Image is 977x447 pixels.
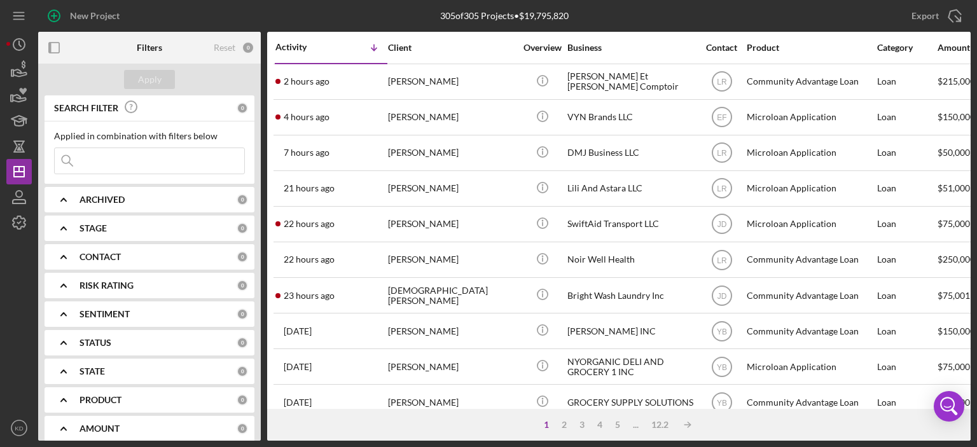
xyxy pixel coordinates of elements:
time: 2025-08-14 18:56 [284,326,312,336]
div: Community Advantage Loan [747,243,874,277]
div: New Project [70,3,120,29]
time: 2025-08-15 17:58 [284,76,329,86]
text: LR [717,78,727,86]
div: 12.2 [645,420,675,430]
div: 0 [237,308,248,320]
div: 1 [537,420,555,430]
div: Loan [877,207,936,241]
time: 2025-08-14 21:55 [284,254,335,265]
div: NYORGANIC DELI AND GROCERY 1 INC [567,350,695,383]
div: Loan [877,172,936,205]
div: Overview [518,43,566,53]
div: [PERSON_NAME] [388,350,515,383]
text: JD [717,220,726,229]
div: DMJ Business LLC [567,136,695,170]
div: [PERSON_NAME] [388,100,515,134]
div: Community Advantage Loan [747,314,874,348]
text: EF [717,113,726,122]
div: 0 [237,223,248,234]
div: 2 [555,420,573,430]
div: Microloan Application [747,136,874,170]
text: YB [716,327,726,336]
b: STAGE [80,223,107,233]
div: Apply [138,70,162,89]
b: ARCHIVED [80,195,125,205]
div: 0 [237,423,248,434]
div: [PERSON_NAME] INC [567,314,695,348]
div: Applied in combination with filters below [54,131,245,141]
div: SwiftAid Transport LLC [567,207,695,241]
div: 0 [237,280,248,291]
text: LR [717,149,727,158]
div: [PERSON_NAME] [388,136,515,170]
time: 2025-08-14 22:11 [284,219,335,229]
text: KD [15,425,23,432]
time: 2025-08-14 14:46 [284,362,312,372]
div: Microloan Application [747,350,874,383]
text: LR [717,256,727,265]
b: SEARCH FILTER [54,103,118,113]
time: 2025-08-14 21:07 [284,291,335,301]
div: [PERSON_NAME] Et [PERSON_NAME] Comptoir [567,65,695,99]
div: 0 [237,102,248,114]
div: 305 of 305 Projects • $19,795,820 [440,11,569,21]
div: GROCERY SUPPLY SOLUTIONS [567,385,695,419]
div: 0 [237,366,248,377]
b: PRODUCT [80,395,121,405]
div: Export [911,3,939,29]
div: 0 [237,394,248,406]
div: Loan [877,350,936,383]
div: Microloan Application [747,172,874,205]
div: [PERSON_NAME] [388,65,515,99]
div: Microloan Application [747,100,874,134]
time: 2025-08-15 13:18 [284,148,329,158]
button: Apply [124,70,175,89]
div: Loan [877,65,936,99]
b: STATUS [80,338,111,348]
div: Microloan Application [747,207,874,241]
b: STATE [80,366,105,376]
div: [DEMOGRAPHIC_DATA][PERSON_NAME] [388,279,515,312]
div: Business [567,43,695,53]
text: JD [717,291,726,300]
div: Category [877,43,936,53]
div: Community Advantage Loan [747,385,874,419]
b: CONTACT [80,252,121,262]
div: 0 [237,251,248,263]
button: Export [899,3,971,29]
div: Loan [877,136,936,170]
div: [PERSON_NAME] [388,314,515,348]
div: [PERSON_NAME] [388,207,515,241]
div: Community Advantage Loan [747,279,874,312]
div: Noir Well Health [567,243,695,277]
div: Loan [877,279,936,312]
b: AMOUNT [80,423,120,434]
button: New Project [38,3,132,29]
b: SENTIMENT [80,309,130,319]
div: ... [627,420,645,430]
div: 0 [242,41,254,54]
time: 2025-08-13 20:42 [284,397,312,408]
div: Activity [275,42,331,52]
div: Loan [877,100,936,134]
div: Reset [214,43,235,53]
div: Open Intercom Messenger [934,391,964,422]
div: Community Advantage Loan [747,65,874,99]
div: Lili And Astara LLC [567,172,695,205]
div: [PERSON_NAME] [388,243,515,277]
div: 4 [591,420,609,430]
div: 0 [237,194,248,205]
div: [PERSON_NAME] [388,385,515,419]
b: RISK RATING [80,280,134,291]
text: LR [717,184,727,193]
div: Bright Wash Laundry Inc [567,279,695,312]
div: Loan [877,385,936,419]
div: 3 [573,420,591,430]
div: Loan [877,314,936,348]
text: YB [716,362,726,371]
div: VYN Brands LLC [567,100,695,134]
div: 0 [237,337,248,348]
text: YB [716,398,726,407]
div: Contact [698,43,745,53]
div: Product [747,43,874,53]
